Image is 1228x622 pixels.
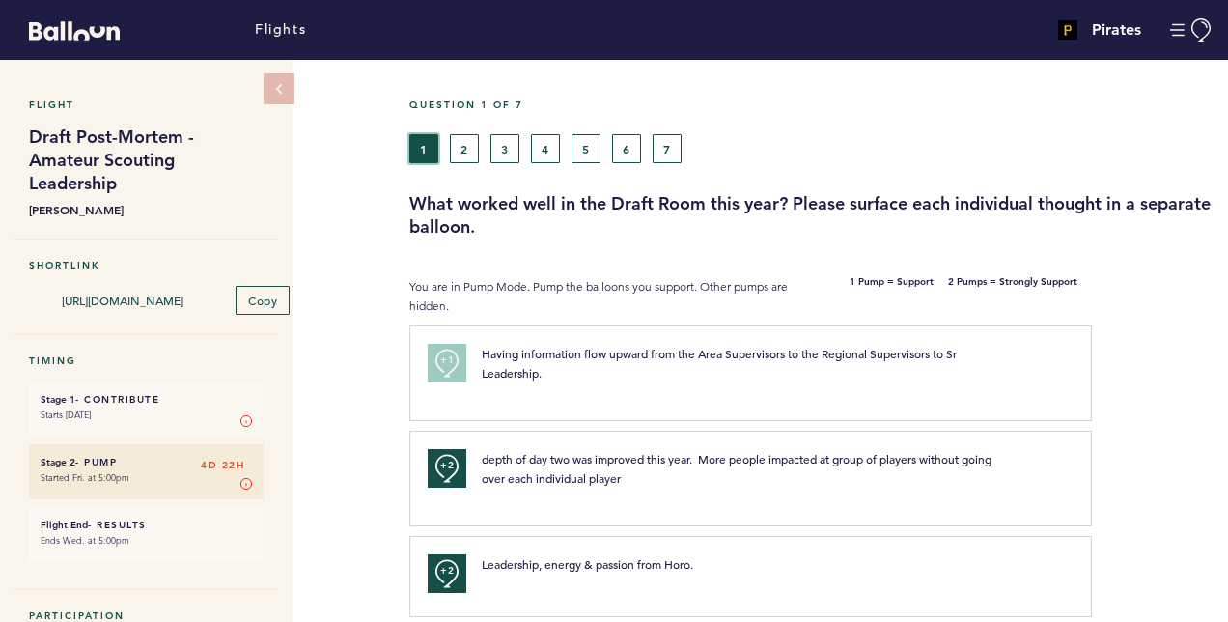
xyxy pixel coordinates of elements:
[1170,18,1214,42] button: Manage Account
[41,534,129,547] time: Ends Wed. at 5:00pm
[236,286,290,315] button: Copy
[248,293,277,308] span: Copy
[572,134,600,163] button: 5
[255,19,306,41] a: Flights
[850,277,934,316] b: 1 Pump = Support
[450,134,479,163] button: 2
[409,192,1214,239] h3: What worked well in the Draft Room this year? Please surface each individual thought in a separat...
[41,456,252,468] h6: - Pump
[428,344,466,382] button: +1
[490,134,519,163] button: 3
[201,456,244,475] span: 4D 22H
[14,19,120,40] a: Balloon
[482,346,960,381] span: Having information flow upward from the Area Supervisors to the Regional Supervisors to Sr Leader...
[41,456,75,468] small: Stage 2
[440,456,454,475] span: +2
[29,200,264,219] b: [PERSON_NAME]
[428,449,466,488] button: +2
[41,393,75,406] small: Stage 1
[948,277,1077,316] b: 2 Pumps = Strongly Support
[1092,18,1141,42] h4: Pirates
[41,409,91,421] time: Starts [DATE]
[612,134,641,163] button: 6
[29,126,264,195] h1: Draft Post-Mortem - Amateur Scouting Leadership
[409,134,438,163] button: 1
[482,451,994,486] span: depth of day two was improved this year. More people impacted at group of players without going o...
[41,471,129,484] time: Started Fri. at 5:00pm
[29,354,264,367] h5: Timing
[29,99,264,111] h5: Flight
[41,519,88,531] small: Flight End
[29,21,120,41] svg: Balloon
[29,259,264,271] h5: Shortlink
[41,519,252,531] h6: - Results
[29,609,264,622] h5: Participation
[440,351,454,370] span: +1
[41,393,252,406] h6: - Contribute
[653,134,682,163] button: 7
[531,134,560,163] button: 4
[440,561,454,580] span: +2
[409,99,1214,111] h5: Question 1 of 7
[428,554,466,593] button: +2
[482,556,693,572] span: Leadership, energy & passion from Horo.
[409,277,804,316] p: You are in Pump Mode. Pump the balloons you support. Other pumps are hidden.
